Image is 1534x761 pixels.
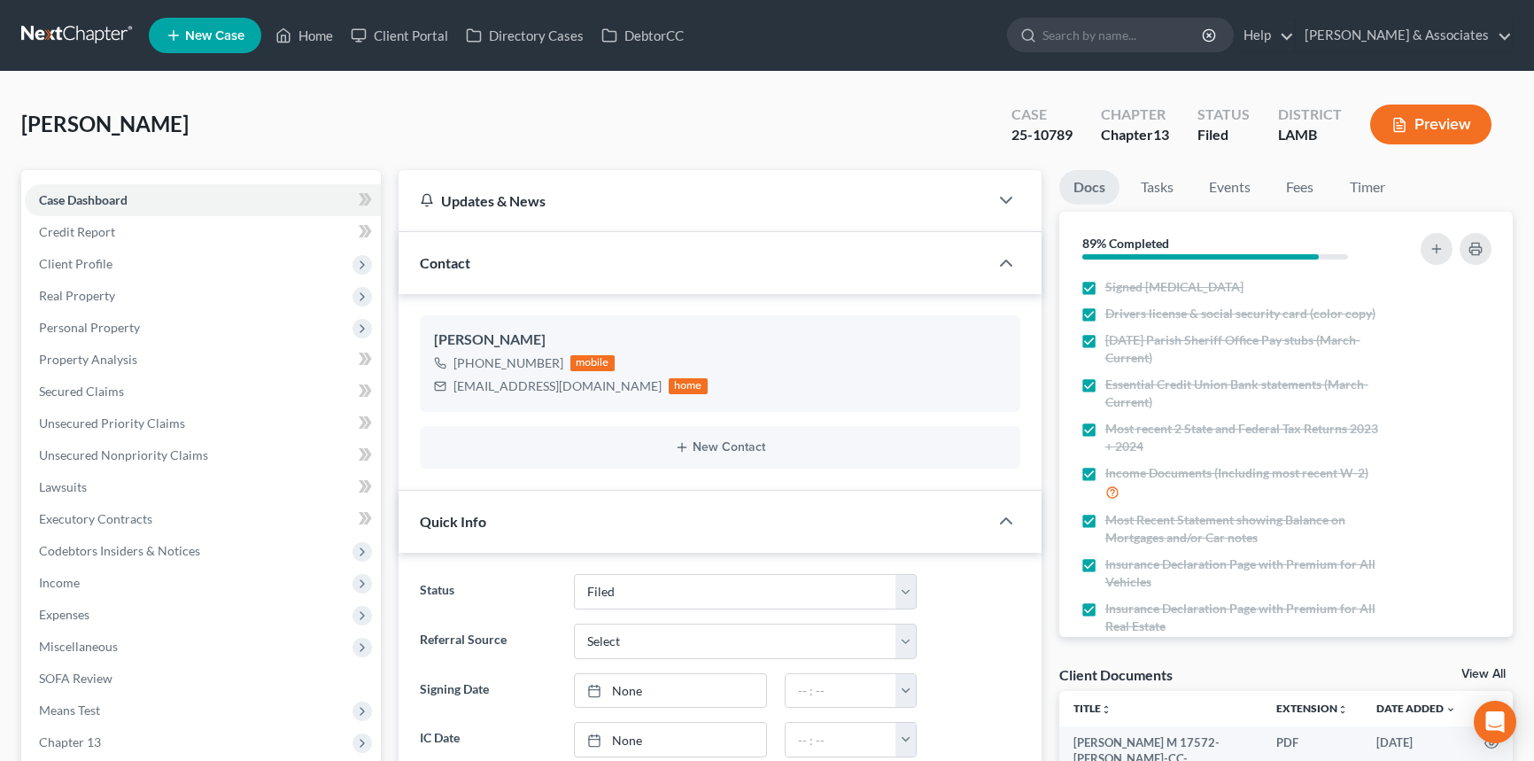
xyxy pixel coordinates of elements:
[1278,105,1342,125] div: District
[1376,702,1456,715] a: Date Added expand_more
[1105,376,1384,411] span: Essential Credit Union Bank statements (March-Current)
[39,671,112,686] span: SOFA Review
[786,723,897,757] input: -- : --
[1101,105,1169,125] div: Chapter
[25,503,381,535] a: Executory Contracts
[575,723,765,757] a: None
[1011,125,1073,145] div: 25-10789
[1105,555,1384,591] span: Insurance Declaration Page with Premium for All Vehicles
[1461,668,1506,680] a: View All
[1105,464,1368,482] span: Income Documents (Including most recent W-2)
[570,355,615,371] div: mobile
[420,191,967,210] div: Updates & News
[185,29,244,43] span: New Case
[434,440,1006,454] button: New Contact
[1276,702,1348,715] a: Extensionunfold_more
[453,377,662,395] div: [EMAIL_ADDRESS][DOMAIN_NAME]
[1445,704,1456,715] i: expand_more
[39,575,80,590] span: Income
[786,674,897,708] input: -- : --
[25,376,381,408] a: Secured Claims
[39,320,140,335] span: Personal Property
[1101,704,1112,715] i: unfold_more
[39,703,100,718] span: Means Test
[1197,105,1250,125] div: Status
[1073,702,1112,715] a: Titleunfold_more
[1235,19,1294,51] a: Help
[1082,236,1169,251] strong: 89% Completed
[1059,170,1120,205] a: Docs
[575,674,765,708] a: None
[39,288,115,303] span: Real Property
[25,184,381,216] a: Case Dashboard
[1370,105,1491,144] button: Preview
[411,574,565,610] label: Status
[1105,420,1384,455] span: Most recent 2 State and Federal Tax Returns 2023 + 2024
[411,624,565,659] label: Referral Source
[1272,170,1329,205] a: Fees
[1105,600,1384,635] span: Insurance Declaration Page with Premium for All Real Estate
[39,256,112,271] span: Client Profile
[25,344,381,376] a: Property Analysis
[39,224,115,239] span: Credit Report
[1105,511,1384,547] span: Most Recent Statement showing Balance on Mortgages and/or Car notes
[1197,125,1250,145] div: Filed
[411,673,565,709] label: Signing Date
[1127,170,1188,205] a: Tasks
[457,19,593,51] a: Directory Cases
[1337,704,1348,715] i: unfold_more
[1105,305,1375,322] span: Drivers license & social security card (color copy)
[39,384,124,399] span: Secured Claims
[593,19,693,51] a: DebtorCC
[1153,126,1169,143] span: 13
[39,543,200,558] span: Codebtors Insiders & Notices
[39,734,101,749] span: Chapter 13
[25,471,381,503] a: Lawsuits
[21,111,189,136] span: [PERSON_NAME]
[39,479,87,494] span: Lawsuits
[267,19,342,51] a: Home
[1101,125,1169,145] div: Chapter
[420,513,486,530] span: Quick Info
[1042,19,1205,51] input: Search by name...
[25,663,381,695] a: SOFA Review
[39,415,185,431] span: Unsecured Priority Claims
[420,254,470,271] span: Contact
[39,511,152,526] span: Executory Contracts
[1336,170,1399,205] a: Timer
[669,378,708,394] div: home
[1059,665,1173,684] div: Client Documents
[1105,278,1243,296] span: Signed [MEDICAL_DATA]
[1105,331,1384,367] span: [DATE] Parish Sheriff Office Pay stubs (March-Current)
[39,447,208,462] span: Unsecured Nonpriority Claims
[39,607,89,622] span: Expenses
[1011,105,1073,125] div: Case
[1195,170,1265,205] a: Events
[1296,19,1512,51] a: [PERSON_NAME] & Associates
[342,19,457,51] a: Client Portal
[39,639,118,654] span: Miscellaneous
[25,408,381,439] a: Unsecured Priority Claims
[434,330,1006,351] div: [PERSON_NAME]
[453,354,563,372] div: [PHONE_NUMBER]
[411,722,565,757] label: IC Date
[39,192,128,207] span: Case Dashboard
[39,352,137,367] span: Property Analysis
[25,439,381,471] a: Unsecured Nonpriority Claims
[25,216,381,248] a: Credit Report
[1278,125,1342,145] div: LAMB
[1474,701,1516,743] div: Open Intercom Messenger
